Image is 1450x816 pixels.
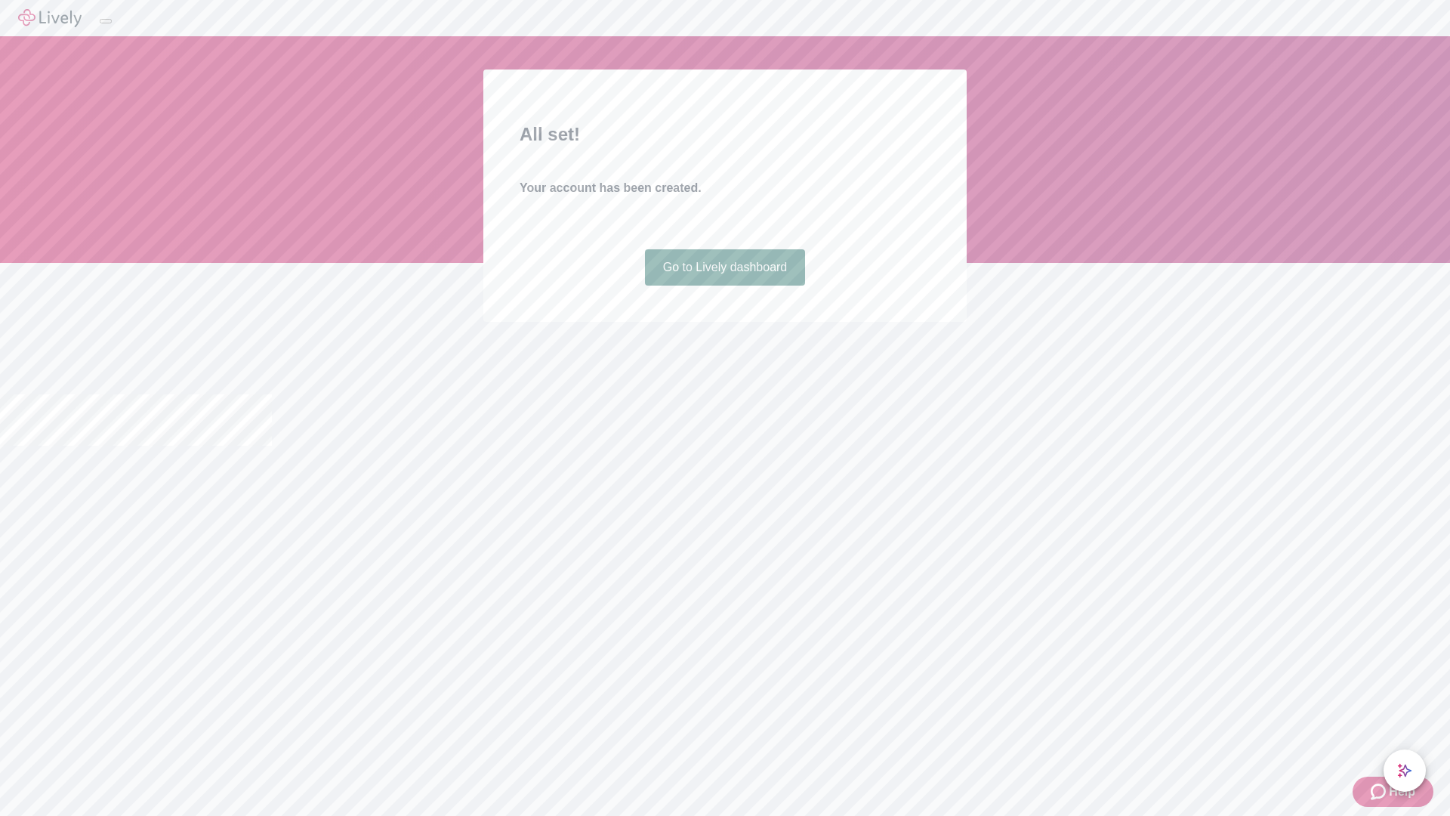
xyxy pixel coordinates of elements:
[18,9,82,27] img: Lively
[100,19,112,23] button: Log out
[1371,783,1389,801] svg: Zendesk support icon
[645,249,806,286] a: Go to Lively dashboard
[1389,783,1415,801] span: Help
[1353,777,1433,807] button: Zendesk support iconHelp
[1384,750,1426,792] button: chat
[1397,763,1412,778] svg: Lively AI Assistant
[520,179,930,197] h4: Your account has been created.
[520,121,930,148] h2: All set!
